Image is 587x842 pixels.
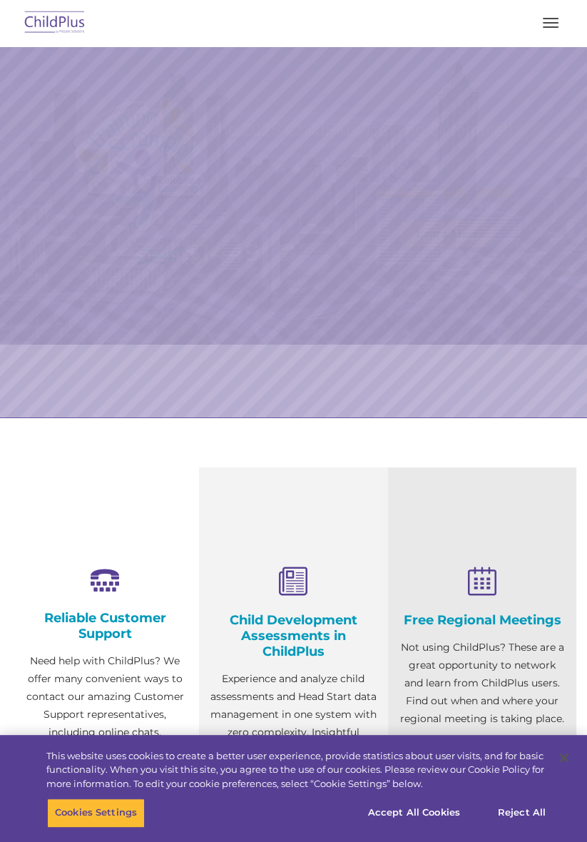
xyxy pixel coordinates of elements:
button: Accept All Cookies [360,798,468,828]
button: Close [548,742,580,773]
h4: Reliable Customer Support [21,610,188,641]
button: Reject All [477,798,566,828]
p: Experience and analyze child assessments and Head Start data management in one system with zero c... [210,670,377,777]
h4: Free Regional Meetings [399,612,566,628]
a: Learn More [399,221,496,247]
img: ChildPlus by Procare Solutions [21,6,88,40]
div: This website uses cookies to create a better user experience, provide statistics about user visit... [46,749,546,791]
p: Need help with ChildPlus? We offer many convenient ways to contact our amazing Customer Support r... [21,652,188,777]
h4: Child Development Assessments in ChildPlus [210,612,377,659]
p: Not using ChildPlus? These are a great opportunity to network and learn from ChildPlus users. Fin... [399,639,566,728]
button: Cookies Settings [47,798,145,828]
